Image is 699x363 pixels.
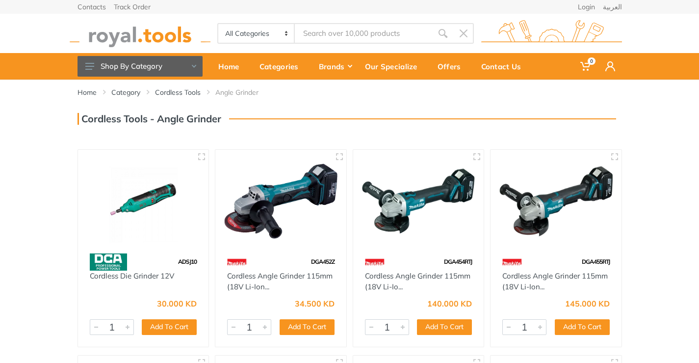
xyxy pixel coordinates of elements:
[227,271,333,292] a: Cordless Angle Grinder 115mm (18V Li-Ion...
[87,159,200,244] img: Royal Tools - Cordless Die Grinder 12V
[227,253,247,271] img: 42.webp
[365,253,385,271] img: 42.webp
[155,87,201,97] a: Cordless Tools
[565,300,610,307] div: 145.000 KD
[474,56,535,77] div: Contact Us
[417,319,472,335] button: Add To Cart
[603,3,622,10] a: العربية
[431,56,474,77] div: Offers
[78,56,203,77] button: Shop By Category
[502,253,522,271] img: 42.webp
[295,300,335,307] div: 34.500 KD
[78,3,106,10] a: Contacts
[178,258,197,265] span: ADSJ10
[111,87,140,97] a: Category
[582,258,610,265] span: DGA455RTJ
[444,258,472,265] span: DGA454RTJ
[573,53,598,80] a: 0
[358,53,431,80] a: Our Specialize
[578,3,595,10] a: Login
[427,300,472,307] div: 140.000 KD
[502,271,608,292] a: Cordless Angle Grinder 115mm (18V Li-Ion...
[211,53,253,80] a: Home
[78,113,221,125] h3: Cordless Tools - Angle Grinder
[358,56,431,77] div: Our Specialize
[311,258,335,265] span: DGA452Z
[253,53,312,80] a: Categories
[253,56,312,77] div: Categories
[78,87,97,97] a: Home
[218,24,295,43] select: Category
[70,20,210,47] img: royal.tools Logo
[90,271,174,280] a: Cordless Die Grinder 12V
[211,56,253,77] div: Home
[114,3,151,10] a: Track Order
[215,87,273,97] li: Angle Grinder
[365,271,470,292] a: Cordless Angle Grinder 115mm (18V Li-Io...
[362,159,475,244] img: Royal Tools - Cordless Angle Grinder 115mm (18V Li-Ion)
[555,319,610,335] button: Add To Cart
[499,159,613,244] img: Royal Tools - Cordless Angle Grinder 115mm (18V Li-Ion)
[588,57,595,65] span: 0
[224,159,337,244] img: Royal Tools - Cordless Angle Grinder 115mm (18V Li-Ion)
[78,87,622,97] nav: breadcrumb
[295,23,432,44] input: Site search
[142,319,197,335] button: Add To Cart
[474,53,535,80] a: Contact Us
[280,319,335,335] button: Add To Cart
[157,300,197,307] div: 30.000 KD
[481,20,622,47] img: royal.tools Logo
[90,253,127,271] img: 58.webp
[431,53,474,80] a: Offers
[312,56,358,77] div: Brands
